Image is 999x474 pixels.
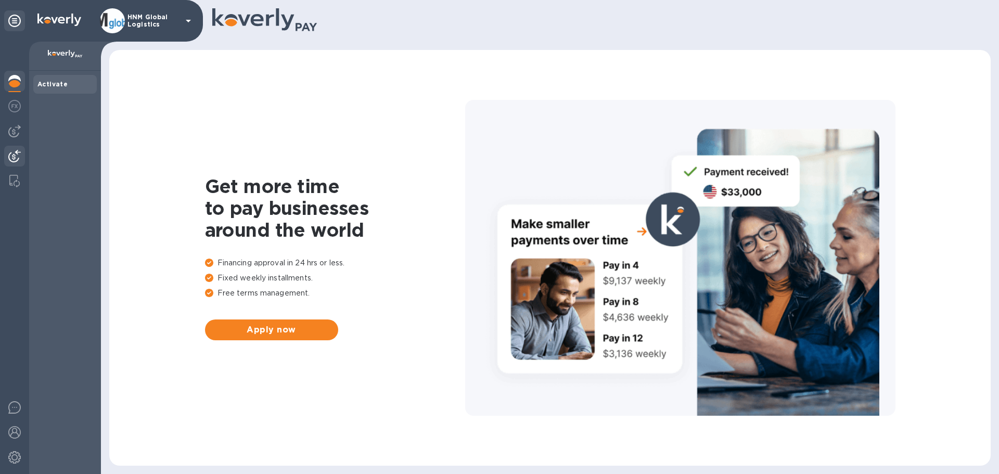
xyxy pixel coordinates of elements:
b: Activate [37,80,68,88]
p: Fixed weekly installments. [205,273,465,284]
h1: Get more time to pay businesses around the world [205,175,465,241]
p: Free terms management. [205,288,465,299]
button: Apply now [205,319,338,340]
p: Financing approval in 24 hrs or less. [205,258,465,268]
img: Foreign exchange [8,100,21,112]
span: Apply now [213,324,330,336]
p: HNM Global Logistics [127,14,180,28]
div: Unpin categories [4,10,25,31]
img: Logo [37,14,81,26]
